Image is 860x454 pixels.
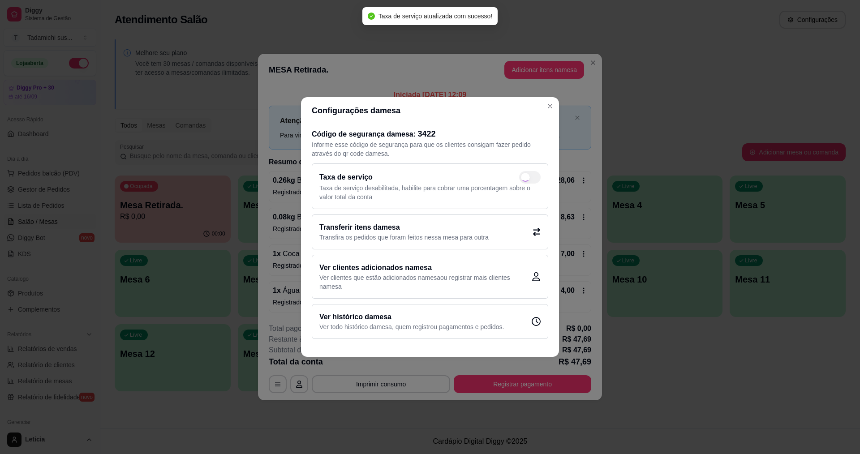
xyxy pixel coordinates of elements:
p: Ver todo histórico da mesa , quem registrou pagamentos e pedidos. [319,322,504,331]
h2: Código de segurança da mesa : [312,128,548,140]
h2: Taxa de serviço [319,172,373,183]
p: Transfira os pedidos que foram feitos nessa mesa para outra [319,233,489,242]
span: Taxa de serviço atualizada com sucesso! [378,13,492,20]
span: check-circle [368,13,375,20]
h2: Ver histórico da mesa [319,312,504,322]
span: 3422 [418,129,436,138]
p: Informe esse código de segurança para que os clientes consigam fazer pedido através do qr code da... [312,140,548,158]
p: Taxa de serviço desabilitada, habilite para cobrar uma porcentagem sobre o valor total da conta [319,184,541,201]
p: Ver clientes que estão adicionados na mesa ou registrar mais clientes na mesa [319,273,532,291]
header: Configurações da mesa [301,97,559,124]
h2: Ver clientes adicionados na mesa [319,262,532,273]
button: Close [543,99,557,113]
h2: Transferir itens da mesa [319,222,489,233]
